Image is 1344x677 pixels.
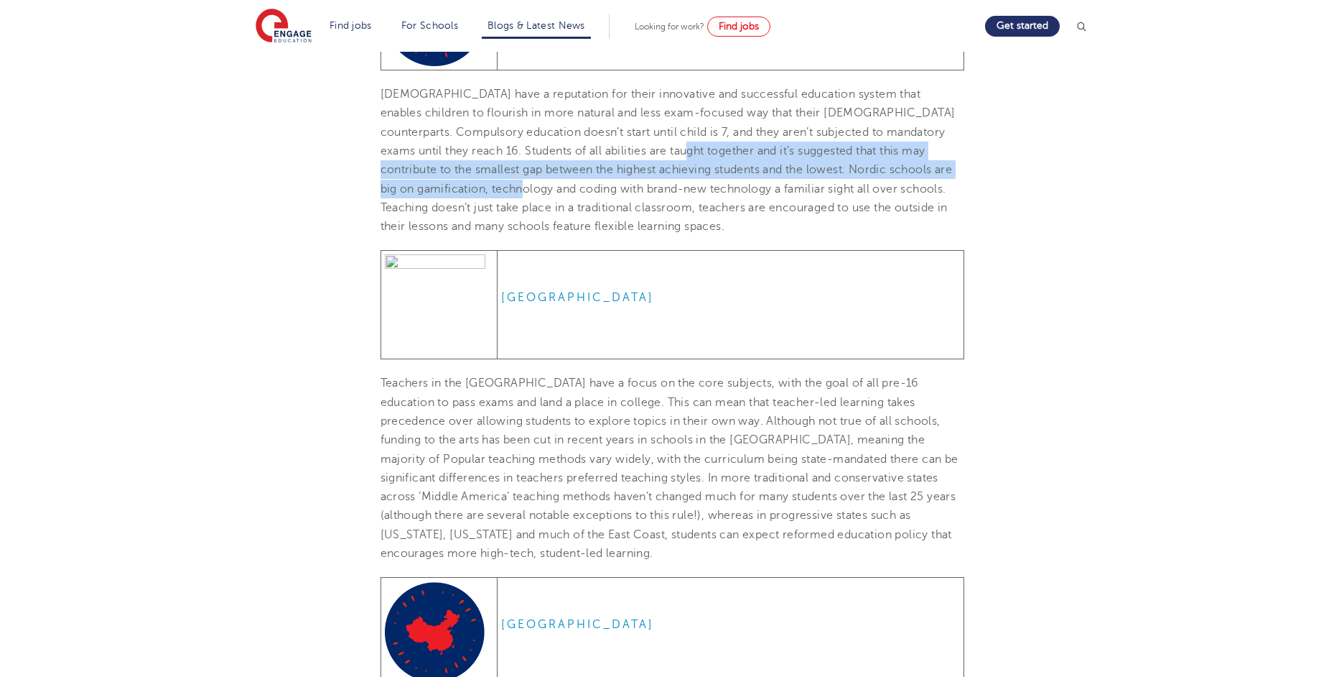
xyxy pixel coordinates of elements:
span: Teachers in the [GEOGRAPHIC_DATA] have a focus on the core subjects, with the goal of all pre-16 ... [381,377,958,560]
span: Looking for work? [635,22,704,32]
h6: [GEOGRAPHIC_DATA] [501,617,960,632]
a: Find jobs [707,17,770,37]
a: For Schools [401,20,458,31]
h6: [GEOGRAPHIC_DATA] [501,290,960,305]
span: [DEMOGRAPHIC_DATA] have a reputation for their innovative and successful education system that en... [381,88,956,233]
a: Find jobs [330,20,372,31]
img: Engage Education [256,9,312,45]
a: Blogs & Latest News [487,20,585,31]
a: Get started [985,16,1060,37]
span: Find jobs [719,21,759,32]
